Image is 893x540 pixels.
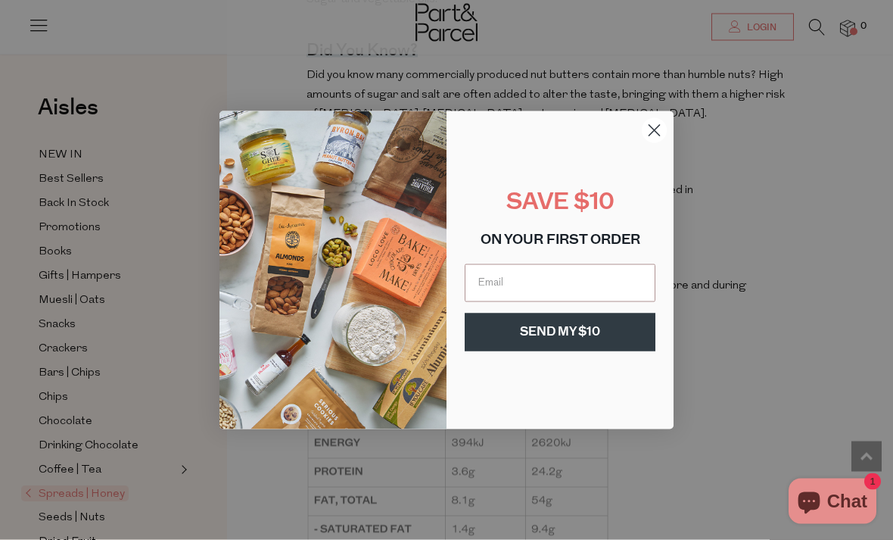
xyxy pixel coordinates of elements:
input: Email [465,264,655,302]
span: SAVE $10 [506,192,615,215]
span: ON YOUR FIRST ORDER [481,234,640,248]
button: Close dialog [641,117,667,144]
img: 8150f546-27cf-4737-854f-2b4f1cdd6266.png [219,111,446,429]
inbox-online-store-chat: Shopify online store chat [784,479,881,528]
button: SEND MY $10 [465,314,655,351]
